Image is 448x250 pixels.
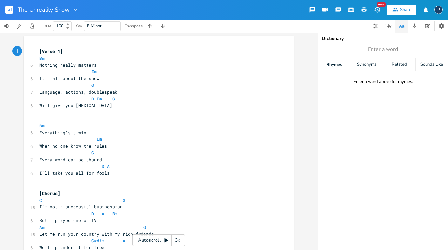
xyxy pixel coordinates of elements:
span: Will give you [MEDICAL_DATA] [39,102,112,108]
span: Am [39,224,45,230]
span: B Minor [87,23,102,29]
div: Autoscroll [132,234,185,246]
span: G [143,224,146,230]
span: When no one know the rules [39,143,107,149]
span: D [102,164,104,169]
div: ppsolman [434,6,443,14]
span: Em [97,136,102,142]
span: Bm [39,55,45,61]
button: Share [387,5,416,15]
div: Key [75,24,82,28]
div: New [377,2,386,7]
span: Em [91,69,97,74]
span: Em [97,96,102,102]
div: 3x [172,234,183,246]
span: G [123,197,125,203]
span: Bm [112,211,117,217]
div: Related [383,58,415,71]
span: Every word can be absurd [39,157,102,163]
div: Enter a word above for rhymes. [353,79,413,85]
button: P [434,2,443,17]
span: [Verse 1] [39,48,63,54]
span: The Unreality Show [18,7,70,13]
span: G [91,150,94,156]
span: Bm [39,123,45,129]
div: Rhymes [318,58,350,71]
div: Synonyms [350,58,383,71]
span: I'll take you all for fools [39,170,110,176]
span: D [91,96,94,102]
div: Transpose [125,24,143,28]
span: G [112,96,115,102]
span: Nothing really matters [39,62,97,68]
span: Let me run your country with my rich friends [39,231,154,237]
span: Everything's a win [39,130,86,136]
span: It's all about the show [39,75,99,81]
span: I'm not a successful businessman [39,204,123,210]
span: Enter a word [368,46,398,53]
span: A [102,211,104,217]
div: BPM [44,24,51,28]
span: G [91,82,94,88]
div: Sounds Like [416,58,448,71]
span: Language, actions, doublespeak [39,89,117,95]
span: C#dim [91,238,104,243]
span: [Chorus] [39,191,60,196]
button: New [371,4,384,16]
div: Share [400,7,411,13]
div: Dictionary [322,36,444,41]
span: D [91,211,94,217]
span: A [107,164,110,169]
span: A [123,238,125,243]
span: But I played one on TV [39,217,97,223]
span: C [39,197,42,203]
